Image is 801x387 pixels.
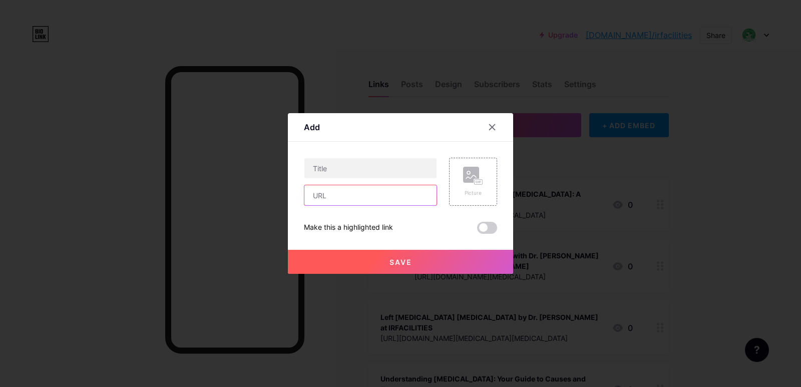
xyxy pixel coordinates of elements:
[304,121,320,133] div: Add
[389,258,412,266] span: Save
[304,222,393,234] div: Make this a highlighted link
[288,250,513,274] button: Save
[304,158,437,178] input: Title
[463,189,483,197] div: Picture
[304,185,437,205] input: URL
